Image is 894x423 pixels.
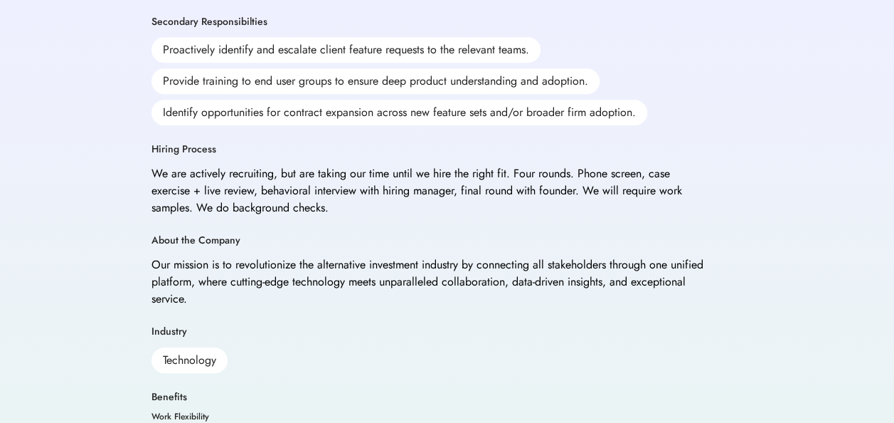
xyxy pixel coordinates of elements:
[151,15,267,29] div: Secondary Responsibilties
[151,100,647,125] div: Identify opportunities for contract expansion across new feature sets and/or broader firm adoption.
[151,256,706,308] div: Our mission is to revolutionize the alternative investment industry by connecting all stakeholder...
[151,68,600,94] div: Provide training to end user groups to ensure deep product understanding and adoption.
[151,412,209,421] div: Work Flexibility
[151,325,187,339] div: Industry
[151,37,541,63] div: Proactively identify and escalate client feature requests to the relevant teams.
[151,234,240,248] div: About the Company
[151,390,187,404] div: Benefits
[151,165,706,216] div: We are actively recruiting, but are taking our time until we hire the right fit. Four rounds. Pho...
[151,348,228,373] div: Technology
[151,142,216,157] div: Hiring Process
